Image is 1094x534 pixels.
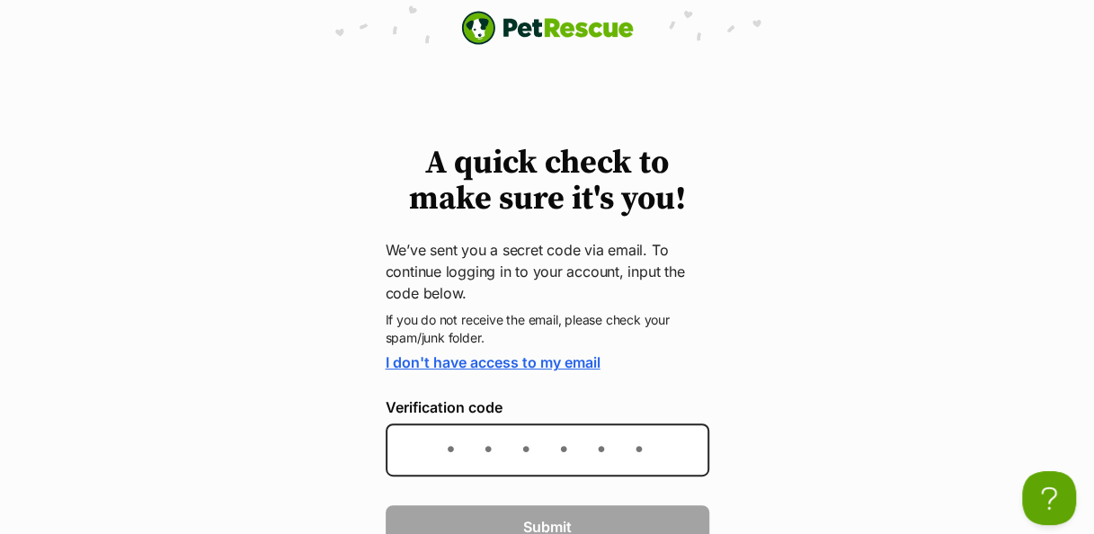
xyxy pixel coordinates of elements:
iframe: Help Scout Beacon - Open [1022,471,1076,525]
p: If you do not receive the email, please check your spam/junk folder. [386,311,709,347]
img: logo-e224e6f780fb5917bec1dbf3a21bbac754714ae5b6737aabdf751b685950b380.svg [461,11,634,45]
p: We’ve sent you a secret code via email. To continue logging in to your account, input the code be... [386,239,709,304]
a: I don't have access to my email [386,353,600,371]
input: Enter the 6-digit verification code sent to your device [386,423,709,476]
label: Verification code [386,399,709,415]
a: PetRescue [461,11,634,45]
h1: A quick check to make sure it's you! [386,146,709,218]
